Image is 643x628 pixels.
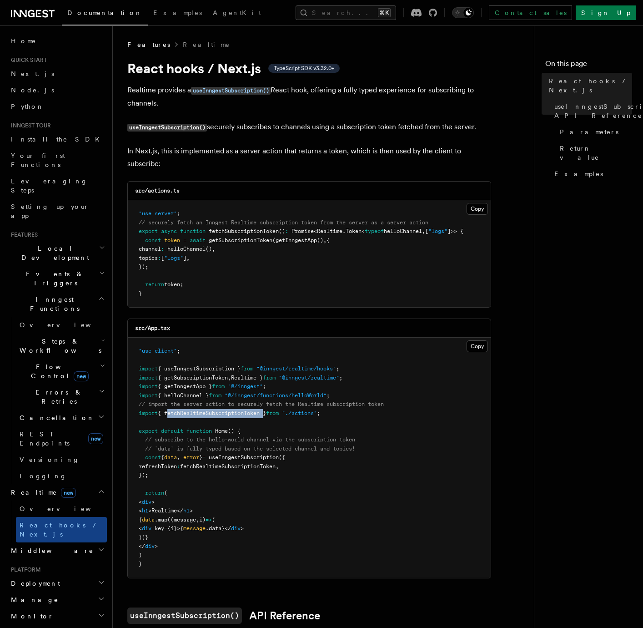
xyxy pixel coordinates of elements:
[186,428,212,434] span: function
[327,237,330,243] span: {
[164,525,167,532] span: =
[139,472,148,478] span: });
[62,3,148,25] a: Documentation
[161,246,164,252] span: :
[20,472,67,480] span: Logging
[161,228,177,234] span: async
[177,348,180,354] span: ;
[545,73,632,98] a: React hooks / Next.js
[142,525,151,532] span: div
[16,517,107,542] a: React hooks / Next.js
[279,228,285,234] span: ()
[467,203,488,215] button: Copy
[139,410,158,416] span: import
[127,124,207,132] code: useInngestSubscription()
[191,86,271,94] a: useInngestSubscription()
[88,433,103,444] span: new
[549,76,632,95] span: React hooks / Next.js
[67,9,142,16] span: Documentation
[139,246,161,252] span: channel
[7,317,107,484] div: Inngest Functions
[228,375,231,381] span: ,
[365,228,384,234] span: typeof
[206,246,212,252] span: ()
[61,488,76,498] span: new
[16,413,95,422] span: Cancellation
[7,546,94,555] span: Middleware
[155,525,164,532] span: key
[16,317,107,333] a: Overview
[314,228,317,234] span: <
[127,60,491,76] h1: React hooks / Next.js
[556,124,632,140] a: Parameters
[16,388,99,406] span: Errors & Retries
[231,375,263,381] span: Realtime }
[74,371,89,381] span: new
[20,522,100,538] span: React hooks / Next.js
[16,451,107,468] a: Versioning
[11,177,88,194] span: Leveraging Steps
[212,383,225,390] span: from
[7,240,107,266] button: Local Development
[11,203,89,219] span: Setting up your app
[317,228,342,234] span: Realtime
[16,410,107,426] button: Cancellation
[422,228,425,234] span: ,
[274,65,334,72] span: TypeScript SDK v3.32.0+
[161,428,183,434] span: default
[560,144,632,162] span: Return value
[241,365,253,372] span: from
[11,152,65,168] span: Your first Functions
[215,428,228,434] span: Home
[127,608,242,624] code: useInngestSubscription()
[145,454,161,461] span: const
[7,147,107,173] a: Your first Functions
[177,463,180,470] span: :
[190,237,206,243] span: await
[327,392,330,399] span: ;
[148,3,207,25] a: Examples
[339,375,342,381] span: ;
[177,454,180,461] span: ,
[7,608,107,624] button: Monitor
[11,36,36,46] span: Home
[7,82,107,98] a: Node.js
[11,70,54,77] span: Next.js
[139,463,177,470] span: refreshToken
[551,166,632,182] a: Examples
[20,321,113,329] span: Overview
[139,392,158,399] span: import
[196,517,199,523] span: ,
[139,428,158,434] span: export
[7,595,59,604] span: Manage
[285,228,288,234] span: :
[209,228,279,234] span: fetchSubscriptionToken
[384,228,422,234] span: helloChannel
[276,237,317,243] span: getInngestApp
[7,98,107,115] a: Python
[191,87,271,95] code: useInngestSubscription()
[180,228,206,234] span: function
[554,169,603,178] span: Examples
[7,266,107,291] button: Events & Triggers
[183,40,231,49] a: Realtime
[142,517,155,523] span: data
[323,237,327,243] span: ,
[139,543,145,549] span: </
[279,454,285,461] span: ({
[16,359,107,384] button: Flow Controlnew
[228,383,263,390] span: "@/inngest"
[279,375,339,381] span: "@inngest/realtime"
[378,8,391,17] kbd: ⌘K
[164,255,183,261] span: "logs"
[209,237,272,243] span: getSubscriptionToken
[145,446,355,452] span: // `data` is fully typed based on the selected channel and topics!
[145,490,164,496] span: return
[139,534,148,541] span: ))}
[7,484,107,501] button: Realtimenew
[161,255,164,261] span: [
[11,136,105,143] span: Install the SDK
[158,255,161,261] span: :
[11,103,44,110] span: Python
[7,575,107,592] button: Deployment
